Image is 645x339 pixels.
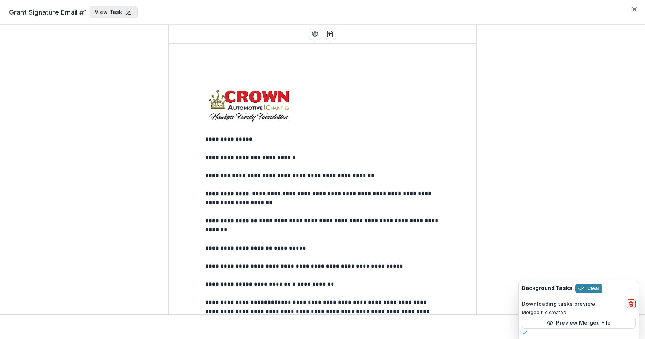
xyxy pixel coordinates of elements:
[522,317,636,329] button: Preview Merged File
[324,28,336,40] button: download-word
[575,284,602,293] button: Clear
[628,3,640,15] button: Close
[627,284,636,293] button: Dismiss
[522,285,572,291] h2: Background Tasks
[90,6,138,18] a: View Task
[309,28,321,40] button: Preview preview-doc.pdf
[9,7,87,17] span: Grant Signature Email #1
[522,301,595,307] h2: Downloading tasks preview
[627,299,636,308] button: delete
[522,309,636,316] p: Merged file created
